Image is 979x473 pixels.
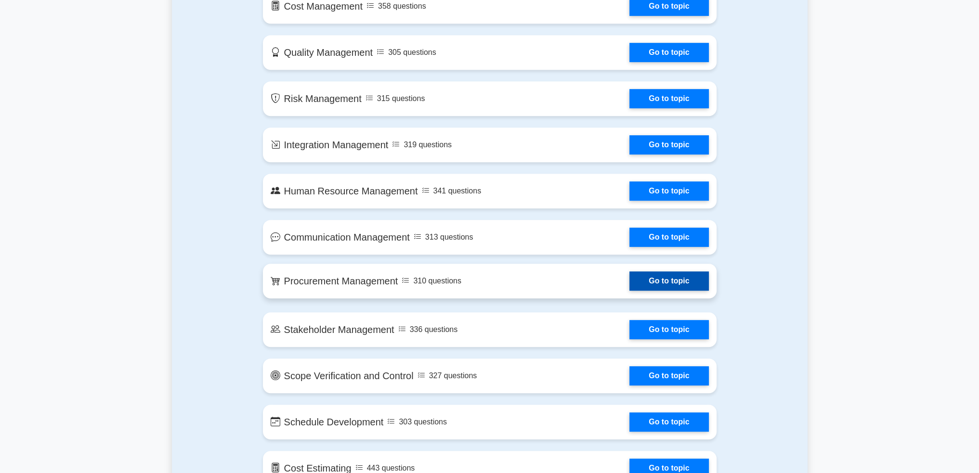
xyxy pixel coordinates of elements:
a: Go to topic [629,412,708,432]
a: Go to topic [629,135,708,154]
a: Go to topic [629,366,708,385]
a: Go to topic [629,271,708,291]
a: Go to topic [629,320,708,339]
a: Go to topic [629,43,708,62]
a: Go to topic [629,228,708,247]
a: Go to topic [629,89,708,108]
a: Go to topic [629,181,708,201]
